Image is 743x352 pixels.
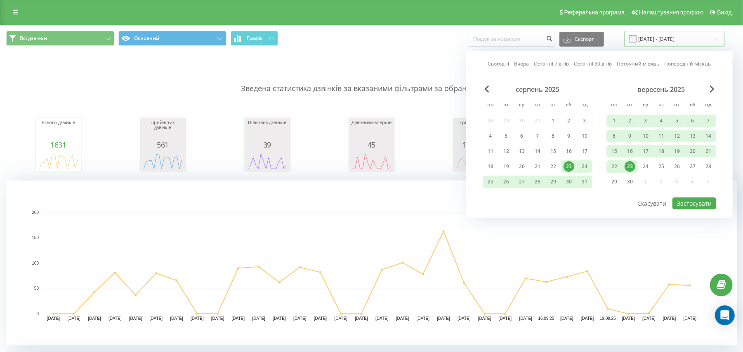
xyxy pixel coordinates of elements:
[656,146,667,157] div: 18
[669,115,685,127] div: пт 5 вер 2025 р.
[335,317,348,321] text: [DATE]
[247,149,288,174] div: A chart.
[687,115,698,126] div: 6
[609,131,620,141] div: 8
[638,145,653,157] div: ср 17 вер 2025 р.
[653,145,669,157] div: чт 18 вер 2025 р.
[672,131,682,141] div: 12
[483,160,498,173] div: пн 18 серп 2025 р.
[608,99,620,112] abbr: понеділок
[638,160,653,173] div: ср 24 вер 2025 р.
[600,317,616,321] text: 19.09.25
[478,317,491,321] text: [DATE]
[314,317,327,321] text: [DATE]
[548,161,559,172] div: 22
[547,99,559,112] abbr: п’ятниця
[703,161,714,172] div: 28
[640,161,651,172] div: 24
[656,115,667,126] div: 4
[247,141,288,149] div: 39
[355,317,368,321] text: [DATE]
[538,317,554,321] text: 16.09.25
[32,261,39,265] text: 100
[686,99,699,112] abbr: субота
[639,99,652,112] abbr: середа
[638,115,653,127] div: ср 3 вер 2025 р.
[685,130,701,142] div: сб 13 вер 2025 р.
[517,176,527,187] div: 27
[142,141,184,149] div: 561
[38,120,79,141] div: Всього дзвінків
[622,130,638,142] div: вт 9 вер 2025 р.
[484,99,497,112] abbr: понеділок
[577,160,592,173] div: нд 24 серп 2025 р.
[468,32,555,47] input: Пошук за номером
[701,160,716,173] div: нд 28 вер 2025 р.
[545,160,561,173] div: пт 22 серп 2025 р.
[665,60,711,68] a: Попередній місяць
[545,176,561,188] div: пт 29 серп 2025 р.
[653,115,669,127] div: чт 4 вер 2025 р.
[129,317,142,321] text: [DATE]
[606,115,622,127] div: пн 1 вер 2025 р.
[715,305,735,325] div: Open Intercom Messenger
[638,130,653,142] div: ср 10 вер 2025 р.
[671,99,683,112] abbr: п’ятниця
[514,60,529,68] a: Вчора
[32,210,39,215] text: 200
[6,181,737,345] svg: A chart.
[455,149,497,174] div: A chart.
[247,120,288,141] div: Цільових дзвінків
[458,317,471,321] text: [DATE]
[640,131,651,141] div: 10
[685,115,701,127] div: сб 6 вер 2025 р.
[485,161,496,172] div: 18
[672,161,682,172] div: 26
[514,145,530,157] div: ср 13 серп 2025 р.
[484,85,489,93] span: Previous Month
[561,145,577,157] div: сб 16 серп 2025 р.
[38,149,79,174] div: A chart.
[579,146,590,157] div: 17
[532,161,543,172] div: 21
[560,317,573,321] text: [DATE]
[703,115,714,126] div: 7
[609,161,620,172] div: 22
[625,161,635,172] div: 23
[530,160,545,173] div: чт 21 серп 2025 р.
[609,115,620,126] div: 1
[703,131,714,141] div: 14
[500,99,512,112] abbr: вівторок
[170,317,183,321] text: [DATE]
[501,146,512,157] div: 12
[351,120,392,141] div: Дзвонили вперше
[640,146,651,157] div: 17
[702,99,715,112] abbr: неділя
[581,317,594,321] text: [DATE]
[498,160,514,173] div: вт 19 серп 2025 р.
[561,176,577,188] div: сб 30 серп 2025 р.
[561,115,577,127] div: сб 2 серп 2025 р.
[640,115,651,126] div: 3
[498,145,514,157] div: вт 12 серп 2025 р.
[578,99,591,112] abbr: неділя
[577,115,592,127] div: нд 3 серп 2025 р.
[701,130,716,142] div: нд 14 вер 2025 р.
[351,141,392,149] div: 45
[530,145,545,157] div: чт 14 серп 2025 р.
[247,35,263,41] span: Графік
[606,176,622,188] div: пн 29 вер 2025 р.
[501,131,512,141] div: 5
[231,31,278,46] button: Графік
[252,317,265,321] text: [DATE]
[606,130,622,142] div: пн 8 вер 2025 р.
[351,149,392,174] svg: A chart.
[687,146,698,157] div: 20
[545,115,561,127] div: пт 1 серп 2025 р.
[672,146,682,157] div: 19
[701,145,716,157] div: нд 21 вер 2025 р.
[622,145,638,157] div: вт 16 вер 2025 р.
[625,115,635,126] div: 2
[561,130,577,142] div: сб 9 серп 2025 р.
